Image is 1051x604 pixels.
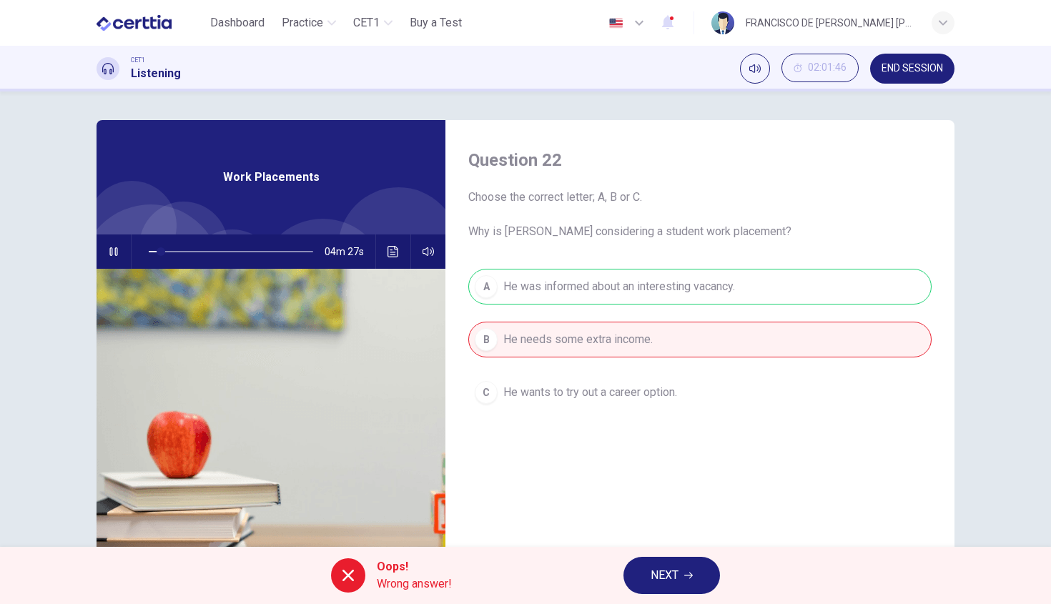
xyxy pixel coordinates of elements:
img: en [607,18,625,29]
div: Hide [781,54,859,84]
span: Buy a Test [410,14,462,31]
button: Dashboard [204,10,270,36]
span: Oops! [377,558,452,575]
h1: Listening [131,65,181,82]
span: CET1 [131,55,145,65]
a: CERTTIA logo [97,9,204,37]
div: FRANCISCO DE [PERSON_NAME] [PERSON_NAME] [746,14,914,31]
span: 04m 27s [325,234,375,269]
button: Click to see the audio transcription [382,234,405,269]
span: Choose the correct letter; A, B or C. Why is [PERSON_NAME] considering a student work placement? [468,189,932,240]
img: Profile picture [711,11,734,34]
span: Practice [282,14,323,31]
span: Dashboard [210,14,265,31]
img: CERTTIA logo [97,9,172,37]
span: Wrong answer! [377,575,452,593]
button: 02:01:46 [781,54,859,82]
span: 02:01:46 [808,62,847,74]
span: NEXT [651,565,679,585]
button: END SESSION [870,54,954,84]
span: CET1 [353,14,380,31]
button: Buy a Test [404,10,468,36]
span: Work Placements [223,169,320,186]
span: END SESSION [882,63,943,74]
div: Mute [740,54,770,84]
button: Practice [276,10,342,36]
h4: Question 22 [468,149,932,172]
button: NEXT [623,557,720,594]
button: CET1 [347,10,398,36]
